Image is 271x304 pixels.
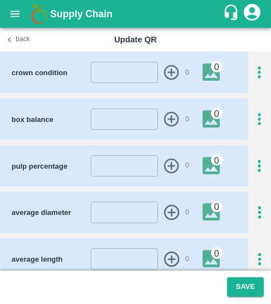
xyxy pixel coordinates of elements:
[185,67,189,78] span: 0
[2,1,28,27] button: open drawer
[12,255,63,263] span: average length
[185,114,189,125] span: 0
[211,61,223,72] div: 0
[203,110,229,128] img: imagePreviewer
[211,200,223,212] div: 0
[203,249,229,267] img: imagePreviewer
[185,207,189,218] span: 0
[223,4,242,24] div: customer-support
[185,254,189,264] span: 0
[211,154,223,166] div: 0
[57,32,214,47] h6: Update QR
[227,277,264,297] button: Save
[211,107,223,119] div: 0
[28,3,50,25] img: logo
[211,247,223,259] div: 0
[12,208,71,217] span: average diameter
[12,115,53,124] span: box balance
[185,160,189,171] span: 0
[203,156,229,174] img: imagePreviewer
[203,63,229,81] img: imagePreviewer
[203,203,229,220] img: imagePreviewer
[242,2,262,26] div: account of current user
[12,68,67,77] span: crown condition
[50,8,112,19] b: Supply Chain
[12,162,67,170] span: pulp percentage
[50,6,223,22] a: Supply Chain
